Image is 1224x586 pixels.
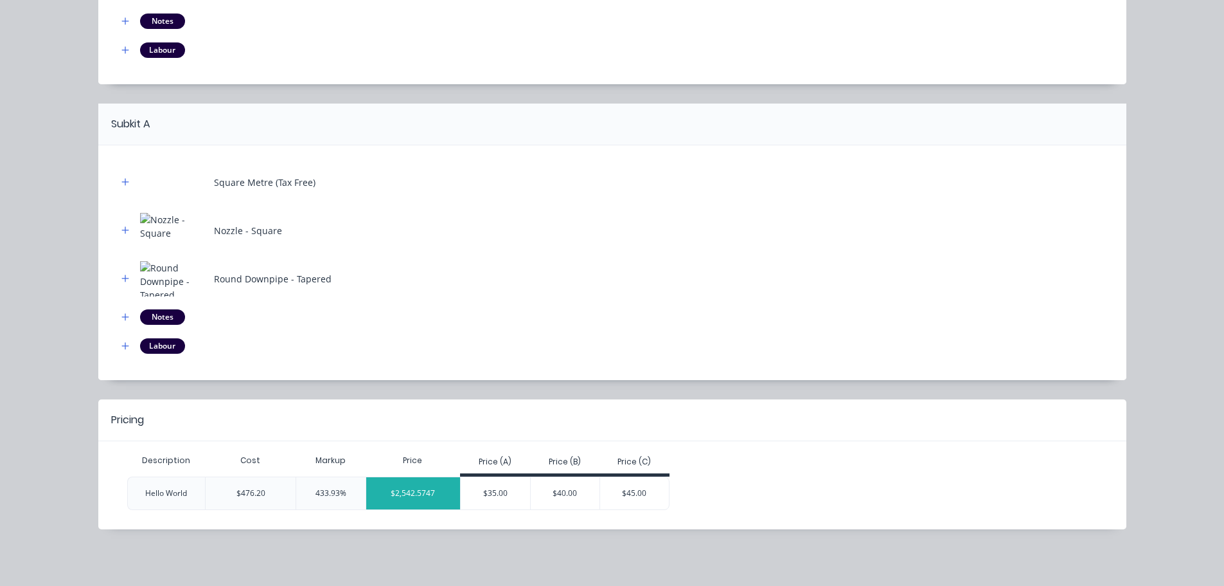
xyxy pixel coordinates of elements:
[140,309,185,325] div: Notes
[111,116,150,132] div: Subkit A
[140,213,204,248] img: Nozzle - Square
[205,448,296,473] div: Cost
[461,477,530,509] div: $35.00
[296,477,366,510] div: 433.93%
[366,477,461,509] div: $2,542.5747
[617,456,651,468] div: Price (C)
[214,176,315,189] div: Square Metre (Tax Free)
[111,412,144,428] div: Pricing
[214,272,332,286] div: Round Downpipe - Tapered
[479,456,511,468] div: Price (A)
[296,448,366,473] div: Markup
[140,42,185,58] div: Labour
[140,338,185,354] div: Labour
[140,261,204,297] img: Round Downpipe - Tapered
[549,456,581,468] div: Price (B)
[214,224,282,237] div: Nozzle - Square
[205,477,296,510] div: $476.20
[366,448,461,473] div: Price
[600,477,669,509] div: $45.00
[132,444,200,477] div: Description
[531,477,600,509] div: $40.00
[140,14,185,29] div: Notes
[145,488,187,499] div: Hello World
